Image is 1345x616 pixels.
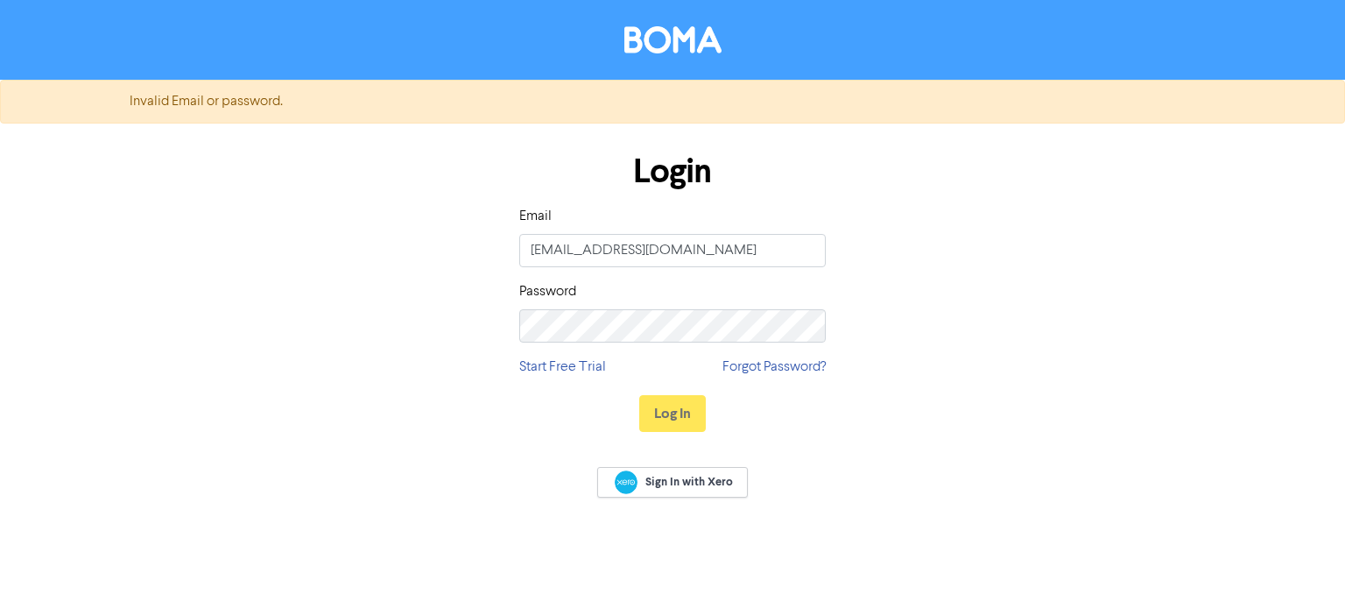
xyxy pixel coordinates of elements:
[624,26,722,53] img: BOMA Logo
[519,206,552,227] label: Email
[639,395,706,432] button: Log In
[519,281,576,302] label: Password
[1257,532,1345,616] iframe: Chat Widget
[615,471,637,494] img: Xero logo
[519,357,606,378] a: Start Free Trial
[597,467,748,498] a: Sign In with Xero
[645,474,733,490] span: Sign In with Xero
[116,91,1229,112] div: Invalid Email or password.
[722,357,826,378] a: Forgot Password?
[519,152,826,192] h1: Login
